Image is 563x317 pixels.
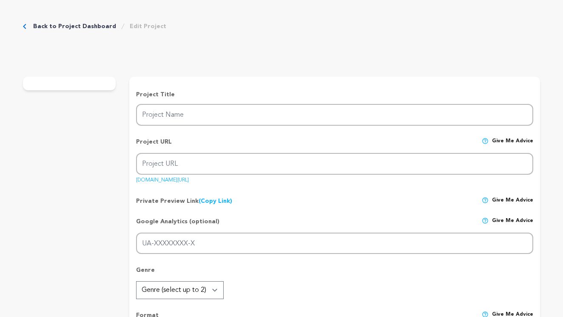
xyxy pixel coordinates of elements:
a: Edit Project [130,22,166,31]
span: Give me advice [492,197,533,205]
p: Project URL [136,138,172,153]
p: Google Analytics (optional) [136,217,219,233]
a: [DOMAIN_NAME][URL] [136,174,189,183]
div: Breadcrumb [23,22,166,31]
p: Project Title [136,90,533,99]
span: Give me advice [492,217,533,233]
p: Private Preview Link [136,197,232,205]
p: Genre [136,266,533,281]
input: Project URL [136,153,533,175]
img: help-circle.svg [482,217,489,224]
img: help-circle.svg [482,197,489,204]
a: (Copy Link) [199,198,232,204]
span: Give me advice [492,138,533,153]
a: Back to Project Dashboard [33,22,116,31]
input: Project Name [136,104,533,126]
input: UA-XXXXXXXX-X [136,233,533,254]
img: help-circle.svg [482,138,489,144]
